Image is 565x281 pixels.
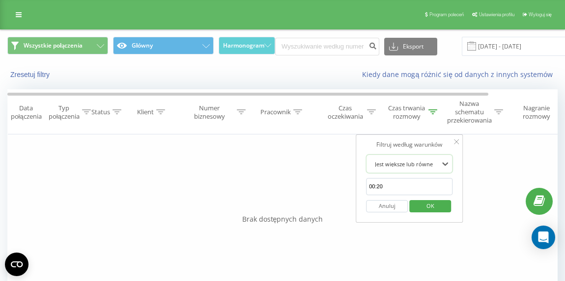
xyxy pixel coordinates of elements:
[24,42,83,50] span: Wszystkie połączenia
[447,100,492,125] div: Nazwa schematu przekierowania
[366,178,452,195] input: 00:00
[5,253,28,276] button: Open CMP widget
[275,38,379,55] input: Wyszukiwanie według numeru
[326,104,365,121] div: Czas oczekiwania
[479,12,514,17] span: Ustawienia profilu
[362,70,558,79] a: Kiedy dane mogą różnić się od danych z innych systemów
[137,108,154,116] div: Klient
[113,37,214,54] button: Główny
[7,70,55,79] button: Zresetuj filtry
[529,12,552,17] span: Wyloguj się
[366,200,408,212] button: Anuluj
[384,38,437,55] button: Eksport
[532,226,555,249] div: Open Intercom Messenger
[7,214,558,224] div: Brak dostępnych danych
[223,42,264,49] span: Harmonogram
[91,108,110,116] div: Status
[49,104,80,121] div: Typ połączenia
[219,37,275,54] button: Harmonogram
[260,108,291,116] div: Pracownik
[8,104,44,121] div: Data połączenia
[366,140,452,150] div: Filtruj według warunków
[417,198,444,213] span: OK
[387,104,426,121] div: Czas trwania rozmowy
[7,37,108,54] button: Wszystkie połączenia
[429,12,464,17] span: Program poleceń
[185,104,235,121] div: Numer biznesowy
[409,200,451,212] button: OK
[512,104,560,121] div: Nagranie rozmowy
